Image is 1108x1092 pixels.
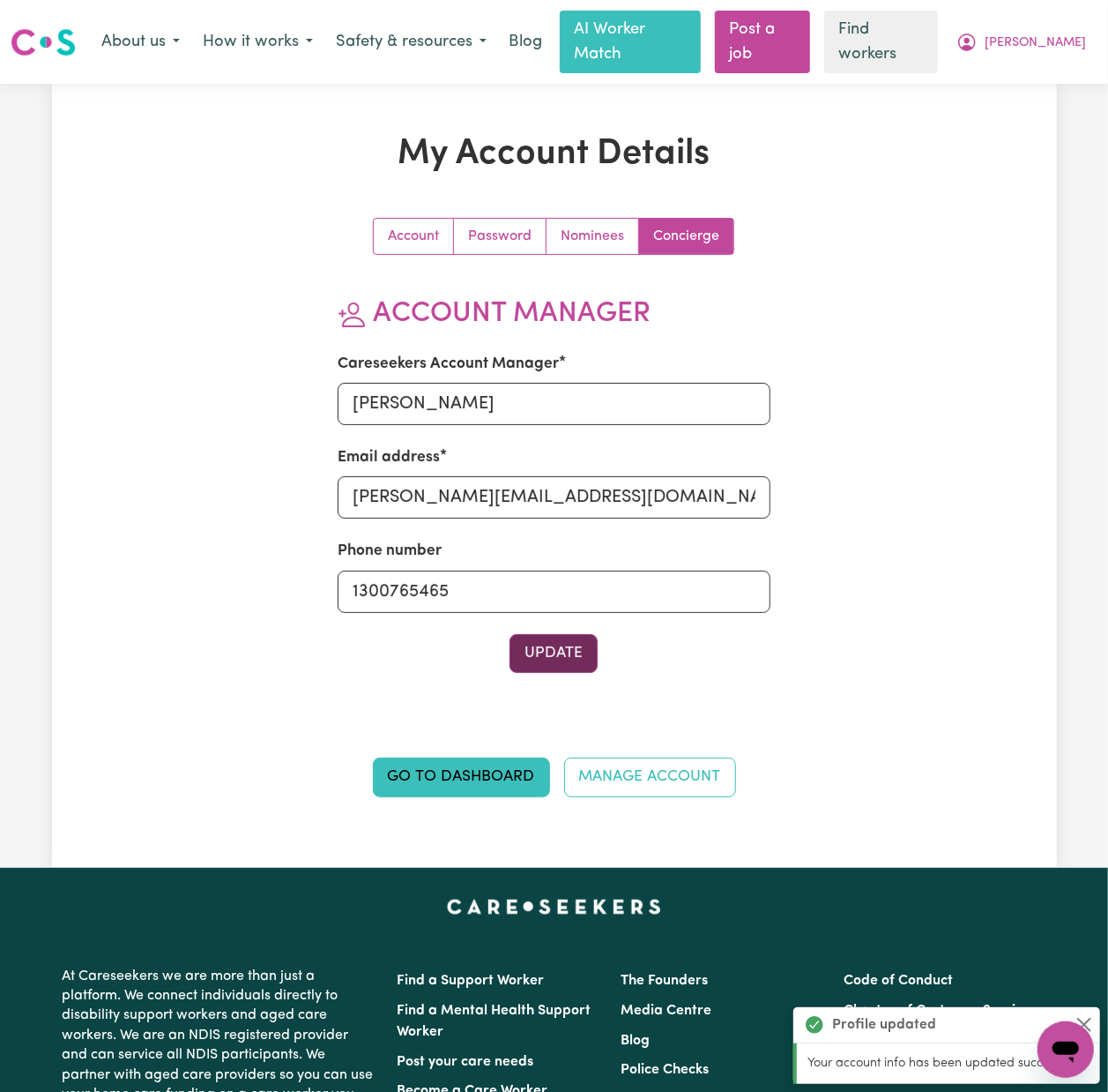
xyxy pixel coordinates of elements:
[398,1055,534,1069] a: Post your care needs
[324,24,498,61] button: Safety & resources
[509,634,598,673] button: Update
[338,571,770,613] input: e.g. 0410 123 456
[11,26,76,58] img: Careseekers logo
[398,1004,591,1039] a: Find a Mental Health Support Worker
[498,23,553,62] a: Blog
[824,11,938,73] a: Find workers
[832,1014,936,1036] strong: Profile updated
[564,758,736,797] a: Manage Account
[191,24,324,61] button: How it works
[338,383,770,425] input: e.g. Amanda van Eldik
[338,446,440,469] label: Email address
[844,1004,1030,1018] a: Charter of Customer Service
[338,297,770,331] h2: Account Manager
[621,974,708,988] a: The Founders
[374,219,454,254] a: Update your account
[639,219,733,254] a: Update account manager
[715,11,810,73] a: Post a job
[560,11,701,73] a: AI Worker Match
[621,1004,711,1018] a: Media Centre
[985,34,1086,53] span: [PERSON_NAME]
[547,219,639,254] a: Update your nominees
[447,900,661,914] a: Careseekers home page
[844,974,953,988] a: Code of Conduct
[1074,1014,1095,1036] button: Close
[1037,1021,1094,1078] iframe: Button to launch messaging window
[338,476,770,519] input: e.g. amanda@careseekers.com.au
[398,974,545,988] a: Find a Support Worker
[621,1063,709,1077] a: Police Checks
[90,24,191,61] button: About us
[945,24,1097,61] button: My Account
[230,133,879,176] h1: My Account Details
[11,22,76,63] a: Careseekers logo
[373,758,550,797] a: Go to Dashboard
[338,540,442,563] label: Phone number
[454,219,547,254] a: Update your password
[338,353,559,376] label: Careseekers Account Manager
[807,1054,1089,1073] p: Your account info has been updated successfully
[621,1034,650,1048] a: Blog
